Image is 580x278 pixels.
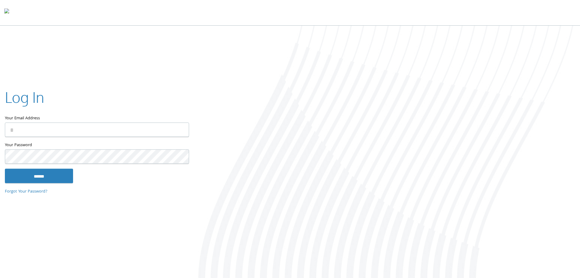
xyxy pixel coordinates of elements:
h2: Log In [5,87,44,107]
keeper-lock: Open Keeper Popup [177,126,184,133]
keeper-lock: Open Keeper Popup [177,153,184,160]
a: Forgot Your Password? [5,188,47,195]
label: Your Password [5,142,188,149]
img: todyl-logo-dark.svg [4,6,9,19]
